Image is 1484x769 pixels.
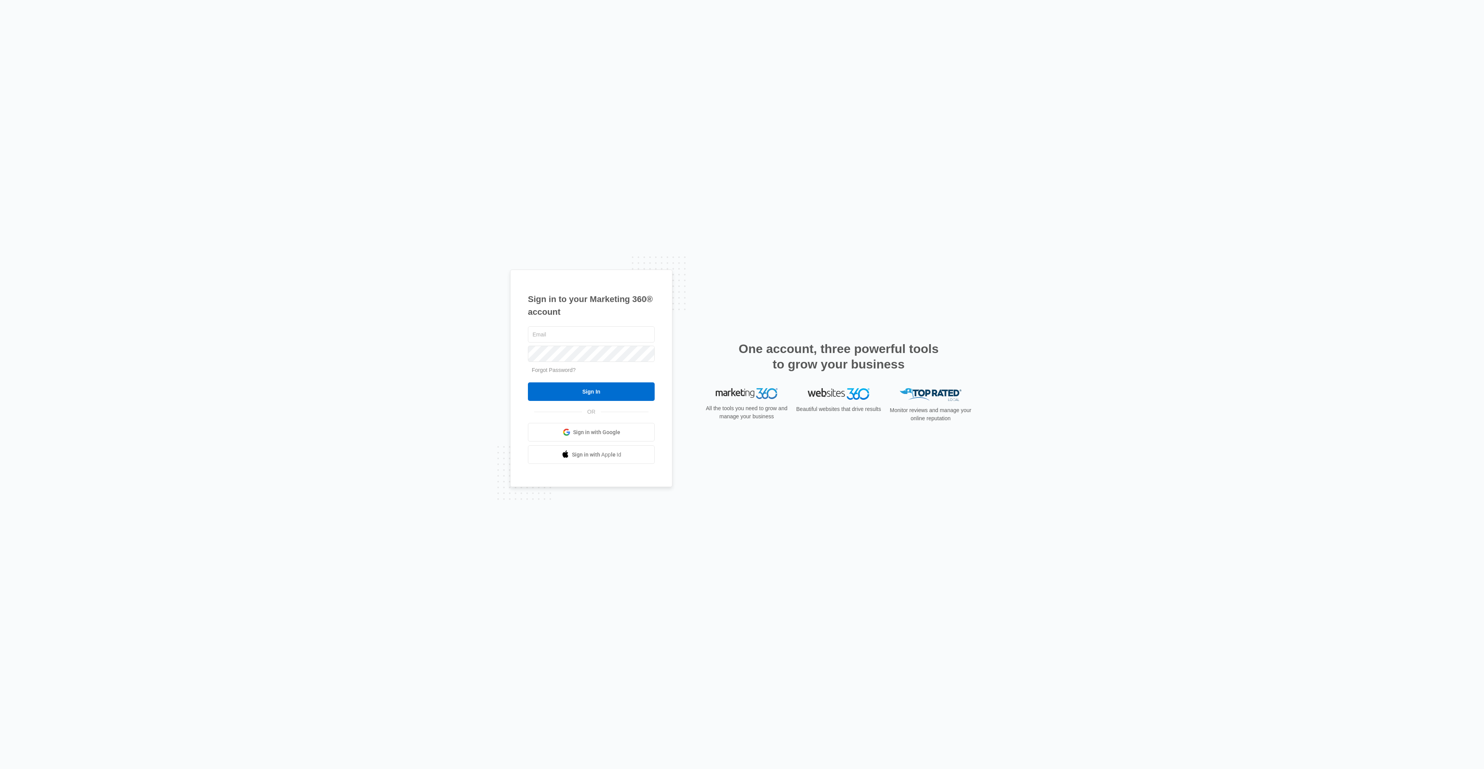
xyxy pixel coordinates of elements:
span: Sign in with Apple Id [572,451,621,459]
img: Top Rated Local [900,388,962,401]
span: OR [582,408,601,416]
input: Email [528,326,655,343]
a: Sign in with Apple Id [528,445,655,464]
p: Beautiful websites that drive results [795,405,882,413]
h1: Sign in to your Marketing 360® account [528,293,655,318]
a: Forgot Password? [532,367,576,373]
img: Marketing 360 [716,388,778,399]
h2: One account, three powerful tools to grow your business [736,341,941,372]
p: Monitor reviews and manage your online reputation [887,406,974,423]
a: Sign in with Google [528,423,655,441]
span: Sign in with Google [573,428,620,436]
input: Sign In [528,382,655,401]
p: All the tools you need to grow and manage your business [703,404,790,421]
img: Websites 360 [808,388,870,399]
